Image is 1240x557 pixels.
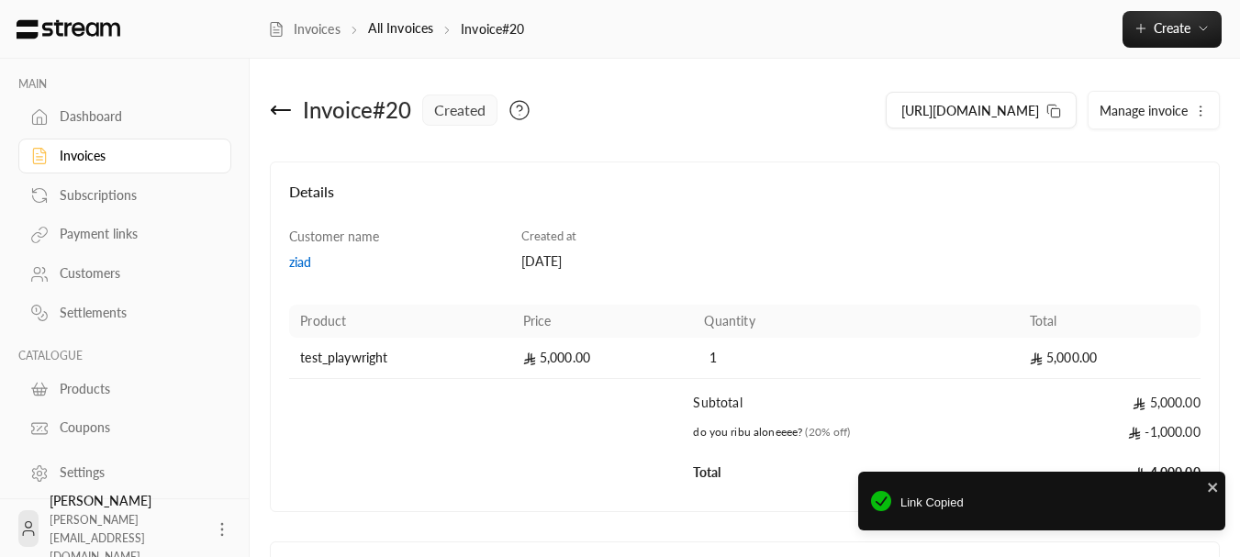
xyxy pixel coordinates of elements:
[60,380,208,398] div: Products
[18,455,231,491] a: Settings
[900,494,1212,512] span: Link Copied
[521,252,736,271] div: [DATE]
[60,147,208,165] div: Invoices
[434,99,486,121] span: created
[693,452,1018,493] td: Total
[60,225,208,243] div: Payment links
[521,228,576,243] span: Created at
[693,423,1018,452] td: do you ribu aloneeee?
[18,99,231,135] a: Dashboard
[1154,20,1190,36] span: Create
[805,425,850,439] span: (20% off)
[1019,379,1201,423] td: 5,000.00
[1019,305,1201,338] th: Total
[60,186,208,205] div: Subscriptions
[1019,452,1201,493] td: 4,000.00
[60,107,208,126] div: Dashboard
[60,304,208,322] div: Settlements
[289,338,511,379] td: test_playwright
[289,181,1201,221] h4: Details
[268,20,341,39] a: Invoices
[289,228,379,244] span: Customer name
[289,305,1201,493] table: Products
[289,253,504,272] a: ziad
[1123,11,1222,48] button: Create
[18,295,231,331] a: Settlements
[1019,338,1201,379] td: 5,000.00
[1100,103,1188,118] span: Manage invoice
[1089,92,1219,128] button: Manage invoice
[60,264,208,283] div: Customers
[18,371,231,407] a: Products
[693,305,1018,338] th: Quantity
[18,139,231,174] a: Invoices
[512,338,694,379] td: 5,000.00
[18,410,231,446] a: Coupons
[18,77,231,92] p: MAIN
[303,95,411,125] div: Invoice # 20
[289,305,511,338] th: Product
[18,349,231,363] p: CATALOGUE
[512,305,694,338] th: Price
[886,92,1077,128] button: [URL][DOMAIN_NAME]
[15,19,122,39] img: Logo
[901,101,1039,120] span: [URL][DOMAIN_NAME]
[1207,477,1220,496] button: close
[60,418,208,437] div: Coupons
[60,463,208,482] div: Settings
[1019,423,1201,452] td: -1,000.00
[368,20,433,36] a: All Invoices
[704,349,722,367] span: 1
[268,19,525,39] nav: breadcrumb
[461,20,524,39] p: Invoice#20
[693,379,1018,423] td: Subtotal
[18,217,231,252] a: Payment links
[18,256,231,292] a: Customers
[18,177,231,213] a: Subscriptions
